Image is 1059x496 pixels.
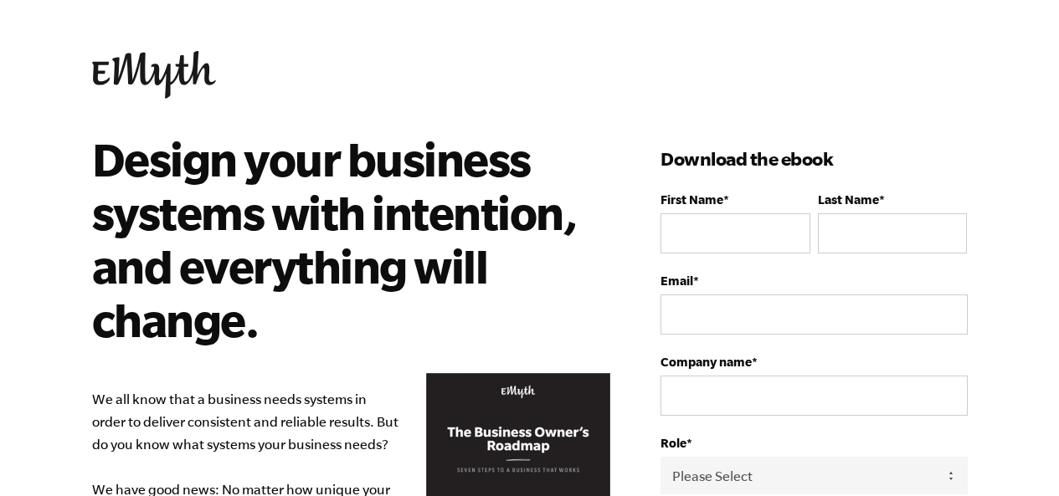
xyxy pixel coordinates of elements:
iframe: Chat Widget [975,416,1059,496]
img: EMyth [92,51,216,99]
span: Email [661,274,693,288]
span: First Name [661,192,723,207]
span: Last Name [818,192,879,207]
h2: Design your business systems with intention, and everything will change. [92,132,587,346]
h3: Download the ebook [661,146,967,172]
span: Company name [661,355,752,369]
span: Role [661,436,686,450]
